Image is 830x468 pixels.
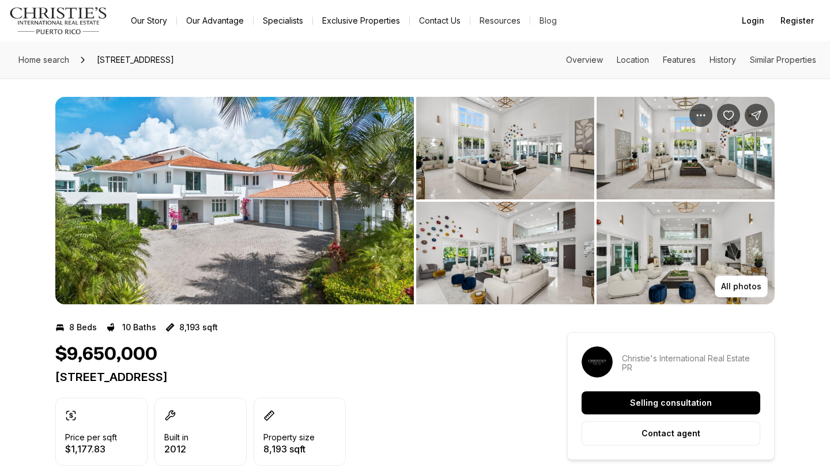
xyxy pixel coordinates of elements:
[582,421,760,446] button: Contact agent
[263,444,315,454] p: 8,193 sqft
[254,13,312,29] a: Specialists
[622,354,760,372] p: Christie's International Real Estate PR
[689,104,712,127] button: Property options
[710,55,736,65] a: Skip to: History
[717,104,740,127] button: Save Property: 281 DORADO BEACH EAST
[735,9,771,32] button: Login
[14,51,74,69] a: Home search
[69,323,97,332] p: 8 Beds
[566,55,816,65] nav: Page section menu
[313,13,409,29] a: Exclusive Properties
[164,444,188,454] p: 2012
[55,370,526,384] p: [STREET_ADDRESS]
[416,202,594,304] button: View image gallery
[9,7,108,35] img: logo
[65,433,117,442] p: Price per sqft
[55,344,157,365] h1: $9,650,000
[410,13,470,29] button: Contact Us
[470,13,530,29] a: Resources
[597,97,775,199] button: View image gallery
[582,391,760,414] button: Selling consultation
[742,16,764,25] span: Login
[416,97,594,199] button: View image gallery
[65,444,117,454] p: $1,177.83
[55,97,414,304] li: 1 of 19
[122,13,176,29] a: Our Story
[780,16,814,25] span: Register
[106,318,156,337] button: 10 Baths
[55,97,414,304] button: View image gallery
[18,55,69,65] span: Home search
[179,323,218,332] p: 8,193 sqft
[164,433,188,442] p: Built in
[721,282,761,291] p: All photos
[416,97,775,304] li: 2 of 19
[263,433,315,442] p: Property size
[715,275,768,297] button: All photos
[92,51,179,69] span: [STREET_ADDRESS]
[566,55,603,65] a: Skip to: Overview
[750,55,816,65] a: Skip to: Similar Properties
[642,429,700,438] p: Contact agent
[745,104,768,127] button: Share Property: 281 DORADO BEACH EAST
[774,9,821,32] button: Register
[663,55,696,65] a: Skip to: Features
[597,202,775,304] button: View image gallery
[530,13,566,29] a: Blog
[55,97,775,304] div: Listing Photos
[630,398,712,407] p: Selling consultation
[122,323,156,332] p: 10 Baths
[177,13,253,29] a: Our Advantage
[617,55,649,65] a: Skip to: Location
